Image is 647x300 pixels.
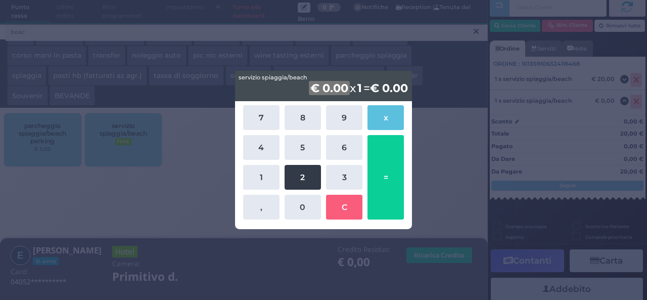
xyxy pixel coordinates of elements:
[367,105,404,130] button: x
[243,165,280,190] button: 1
[285,105,321,130] button: 8
[326,165,362,190] button: 3
[356,81,363,95] b: 1
[243,105,280,130] button: 7
[285,165,321,190] button: 2
[243,195,280,220] button: ,
[326,135,362,160] button: 6
[243,135,280,160] button: 4
[309,81,350,95] b: € 0.00
[367,135,404,220] button: =
[239,73,307,82] span: servizio spiaggia/beach
[326,195,362,220] button: C
[285,135,321,160] button: 5
[370,81,408,95] b: € 0.00
[235,71,412,101] div: x =
[326,105,362,130] button: 9
[285,195,321,220] button: 0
